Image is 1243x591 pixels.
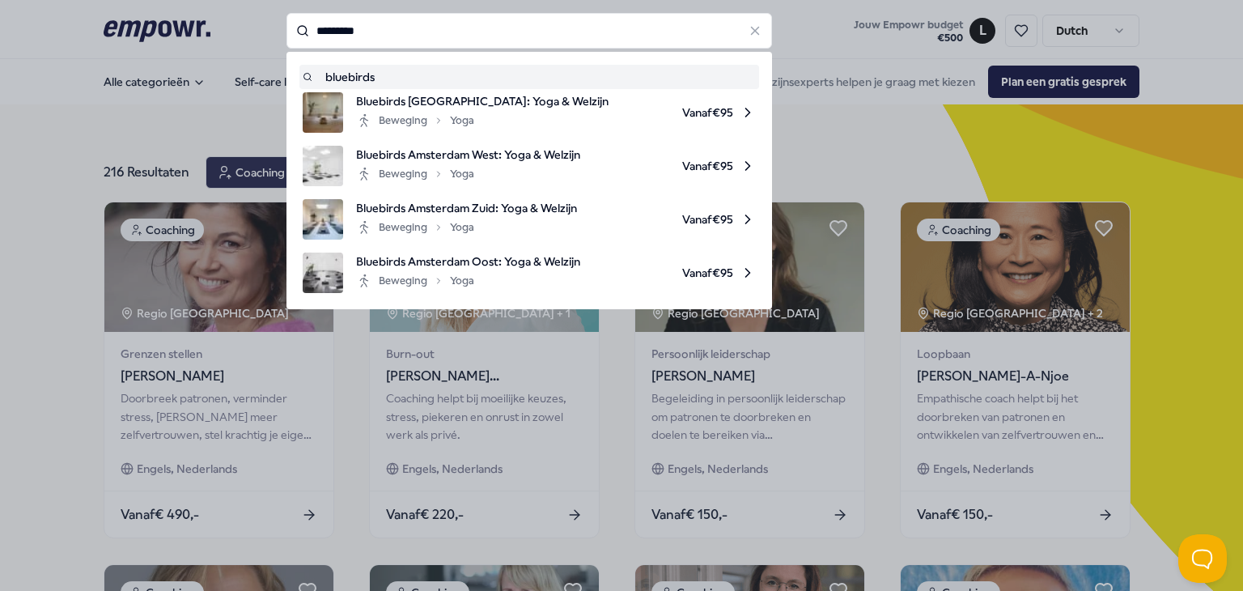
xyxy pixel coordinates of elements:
[356,146,580,164] span: Bluebirds Amsterdam West: Yoga & Welzijn
[303,92,756,133] a: product imageBluebirds [GEOGRAPHIC_DATA]: Yoga & WelzijnBewegingYogaVanaf€95
[356,271,474,291] div: Beweging Yoga
[303,253,343,293] img: product image
[593,146,756,186] span: Vanaf € 95
[286,13,772,49] input: Search for products, categories or subcategories
[303,146,756,186] a: product imageBluebirds Amsterdam West: Yoga & WelzijnBewegingYogaVanaf€95
[303,68,756,86] a: bluebirds
[590,199,756,240] span: Vanaf € 95
[356,92,609,110] span: Bluebirds [GEOGRAPHIC_DATA]: Yoga & Welzijn
[356,164,474,184] div: Beweging Yoga
[621,92,756,133] span: Vanaf € 95
[1178,534,1227,583] iframe: Help Scout Beacon - Open
[303,199,343,240] img: product image
[356,253,580,270] span: Bluebirds Amsterdam Oost: Yoga & Welzijn
[593,253,756,293] span: Vanaf € 95
[356,111,474,130] div: Beweging Yoga
[303,199,756,240] a: product imageBluebirds Amsterdam Zuid: Yoga & WelzijnBewegingYogaVanaf€95
[356,199,577,217] span: Bluebirds Amsterdam Zuid: Yoga & Welzijn
[303,92,343,133] img: product image
[303,146,343,186] img: product image
[303,253,756,293] a: product imageBluebirds Amsterdam Oost: Yoga & WelzijnBewegingYogaVanaf€95
[356,218,474,237] div: Beweging Yoga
